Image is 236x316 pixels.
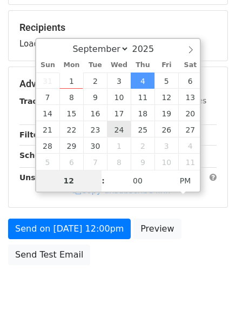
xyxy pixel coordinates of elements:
[19,22,217,34] h5: Recipients
[59,121,83,137] span: September 22, 2025
[36,170,102,192] input: Hour
[178,154,202,170] span: October 11, 2025
[102,170,105,192] span: :
[36,73,60,89] span: August 31, 2025
[131,62,154,69] span: Thu
[8,245,90,265] a: Send Test Email
[36,137,60,154] span: September 28, 2025
[131,137,154,154] span: October 2, 2025
[178,62,202,69] span: Sat
[154,121,178,137] span: September 26, 2025
[83,62,107,69] span: Tue
[59,154,83,170] span: October 6, 2025
[19,130,47,139] strong: Filters
[107,137,131,154] span: October 1, 2025
[154,73,178,89] span: September 5, 2025
[178,121,202,137] span: September 27, 2025
[19,173,72,182] strong: Unsubscribe
[59,89,83,105] span: September 8, 2025
[83,73,107,89] span: September 2, 2025
[59,62,83,69] span: Mon
[36,121,60,137] span: September 21, 2025
[107,121,131,137] span: September 24, 2025
[19,151,58,160] strong: Schedule
[36,105,60,121] span: September 14, 2025
[36,89,60,105] span: September 7, 2025
[154,137,178,154] span: October 3, 2025
[36,154,60,170] span: October 5, 2025
[83,154,107,170] span: October 7, 2025
[107,62,131,69] span: Wed
[133,219,181,239] a: Preview
[131,73,154,89] span: September 4, 2025
[154,105,178,121] span: September 19, 2025
[154,89,178,105] span: September 12, 2025
[178,137,202,154] span: October 4, 2025
[73,186,170,195] a: Copy unsubscribe link
[107,73,131,89] span: September 3, 2025
[59,73,83,89] span: September 1, 2025
[182,264,236,316] iframe: Chat Widget
[36,62,60,69] span: Sun
[59,137,83,154] span: September 29, 2025
[83,105,107,121] span: September 16, 2025
[107,89,131,105] span: September 10, 2025
[107,105,131,121] span: September 17, 2025
[178,89,202,105] span: September 13, 2025
[129,44,168,54] input: Year
[83,89,107,105] span: September 9, 2025
[131,89,154,105] span: September 11, 2025
[105,170,171,192] input: Minute
[19,97,56,106] strong: Tracking
[131,154,154,170] span: October 9, 2025
[59,105,83,121] span: September 15, 2025
[131,121,154,137] span: September 25, 2025
[19,78,217,90] h5: Advanced
[178,73,202,89] span: September 6, 2025
[178,105,202,121] span: September 20, 2025
[83,137,107,154] span: September 30, 2025
[107,154,131,170] span: October 8, 2025
[154,62,178,69] span: Fri
[19,22,217,50] div: Loading...
[154,154,178,170] span: October 10, 2025
[8,219,131,239] a: Send on [DATE] 12:00pm
[83,121,107,137] span: September 23, 2025
[171,170,200,192] span: Click to toggle
[131,105,154,121] span: September 18, 2025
